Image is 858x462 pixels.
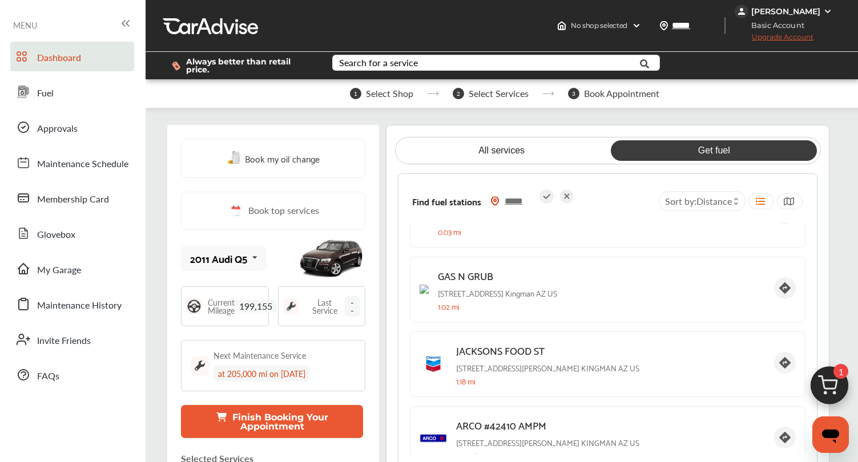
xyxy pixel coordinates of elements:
[735,5,748,18] img: jVpblrzwTbfkPYzPPzSLxeg0AAAAASUVORK5CYII=
[10,325,134,354] a: Invite Friends
[10,218,134,248] a: Glovebox
[227,151,320,166] a: Book my oil change
[823,7,832,16] img: WGsFRI8htEPBVLJbROoPRyZpYNWhNONpIPPETTm6eUC0GeLEiAAAAAElFTkSuQmCC
[227,151,242,165] img: oil-change.e5047c97.svg
[37,121,78,136] span: Approvals
[412,193,481,209] span: Find fuel stations
[297,233,365,284] img: mobile_6860_st0640_046.jpg
[186,298,202,314] img: steering_logo
[228,204,243,218] img: cal_icon.0803b883.svg
[10,42,134,71] a: Dashboard
[10,77,134,107] a: Fuel
[172,61,180,71] img: dollor_label_vector.a70140d1.svg
[420,285,429,294] img: fuelstation.png
[568,88,579,99] span: 3
[366,88,413,99] span: Select Shop
[469,88,529,99] span: Select Services
[10,289,134,319] a: Maintenance History
[632,21,641,30] img: header-down-arrow.9dd2ce7d.svg
[438,286,765,299] p: [STREET_ADDRESS] Kingman AZ US
[542,91,554,96] img: stepper-arrow.e24c07c6.svg
[208,298,235,314] span: Current Mileage
[665,194,732,208] span: Sort by :
[10,254,134,283] a: My Garage
[345,296,361,317] span: --
[456,341,765,359] p: JACKSONS FOOD ST
[833,364,848,379] span: 1
[456,374,765,387] p: 1.18 mi
[453,88,464,99] span: 2
[245,151,320,166] span: Book my oil change
[37,86,54,101] span: Fuel
[305,298,345,314] span: Last Service
[736,19,813,31] span: Basic Account
[10,112,134,142] a: Approvals
[214,350,306,361] div: Next Maintenance Service
[37,157,128,172] span: Maintenance Schedule
[10,183,134,213] a: Membership Card
[557,21,566,30] img: header-home-logo.8d720a4f.svg
[350,88,361,99] span: 1
[339,58,418,67] div: Search for a service
[37,228,75,242] span: Glovebox
[283,298,299,314] img: maintenance_logo
[181,192,365,230] a: Book top services
[735,33,813,47] span: Upgrade Account
[190,253,247,264] div: 2011 Audi Q5
[724,17,726,34] img: header-divider.bc55588e.svg
[37,192,109,207] span: Membership Card
[802,361,857,416] img: cart_icon.3d0951e8.svg
[696,194,732,208] span: Distance
[584,88,659,99] span: Book Appointment
[571,21,627,30] span: No shop selected
[37,369,59,384] span: FAQs
[420,350,447,378] img: chevron.png
[235,300,277,313] span: 199,155
[611,140,817,161] a: Get fuel
[490,196,500,206] img: location_vector_orange.38f05af8.svg
[37,298,122,313] span: Maintenance History
[438,299,765,313] p: 1.02 mi
[420,425,447,452] img: arco.png
[812,416,849,453] iframe: Button to launch messaging window
[248,204,319,218] span: Book top services
[438,266,765,284] p: GAS N GRUB
[456,449,765,462] p: 1.43 mi
[398,140,605,161] a: All services
[214,366,310,382] div: at 205,000 mi on [DATE]
[751,6,820,17] div: [PERSON_NAME]
[181,405,363,438] button: Finish Booking Your Appointment
[456,361,765,374] p: [STREET_ADDRESS][PERSON_NAME] KINGMAN AZ US
[186,58,314,74] span: Always better than retail price.
[456,436,765,449] p: [STREET_ADDRESS][PERSON_NAME] KINGMAN AZ US
[427,91,439,96] img: stepper-arrow.e24c07c6.svg
[191,356,209,375] img: maintenance_logo
[10,148,134,177] a: Maintenance Schedule
[10,360,134,390] a: FAQs
[659,21,668,30] img: location_vector.a44bc228.svg
[37,334,91,348] span: Invite Friends
[438,225,765,238] p: 0.03 mi
[37,51,81,66] span: Dashboard
[13,21,37,30] span: MENU
[37,263,81,278] span: My Garage
[456,416,765,433] p: ARCO #42410 AMPM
